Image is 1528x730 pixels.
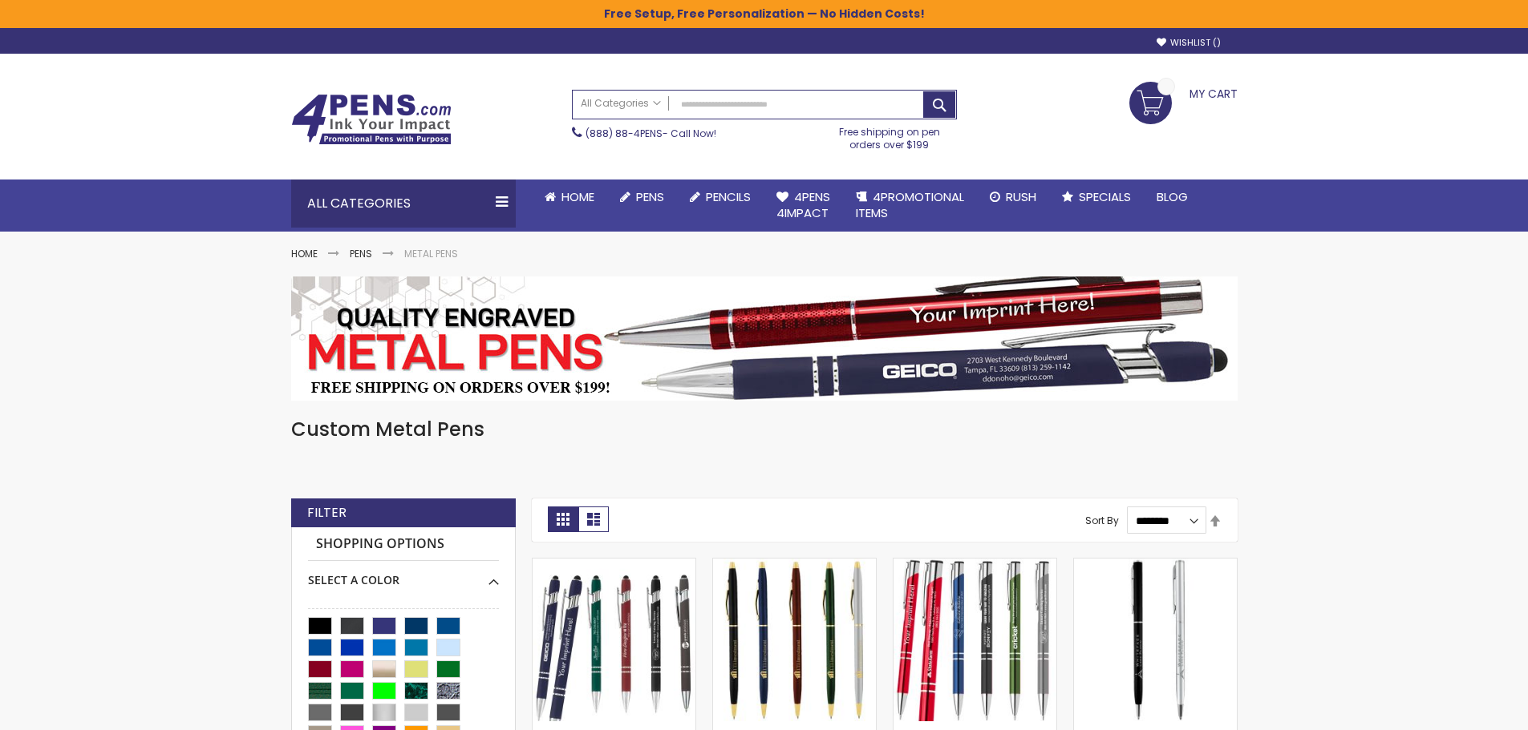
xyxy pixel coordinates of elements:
img: Metal Pens [291,276,1238,401]
a: 4PROMOTIONALITEMS [843,179,977,232]
a: Pens [607,179,677,215]
span: Pens [636,188,664,205]
a: Berkley Ballpoint Pen with Chrome Trim [1074,558,1237,571]
a: Pencils [677,179,764,215]
a: Paradigm Plus Custom Metal Pens [894,558,1056,571]
label: Sort By [1085,514,1119,527]
div: Free shipping on pen orders over $199 [822,119,957,151]
a: Blog [1144,179,1201,215]
a: Specials [1049,179,1144,215]
span: Specials [1079,188,1131,205]
strong: Filter [307,504,347,522]
a: Home [532,179,607,215]
strong: Grid [548,506,578,532]
span: Pencils [706,188,751,205]
a: Cooper Deluxe Metal Pen w/Gold Trim [713,558,876,571]
strong: Shopping Options [308,527,499,562]
span: 4Pens 4impact [776,188,830,221]
h1: Custom Metal Pens [291,417,1238,442]
a: Wishlist [1157,37,1221,49]
img: Custom Soft Touch Metal Pen - Stylus Top [533,559,695,721]
a: All Categories [573,91,669,117]
span: All Categories [581,97,661,110]
span: Rush [1006,188,1036,205]
span: 4PROMOTIONAL ITEMS [856,188,964,221]
span: - Call Now! [586,127,716,140]
span: Blog [1157,188,1188,205]
a: Home [291,247,318,260]
a: (888) 88-4PENS [586,127,663,140]
div: All Categories [291,179,516,228]
a: Rush [977,179,1049,215]
img: Cooper Deluxe Metal Pen w/Gold Trim [713,559,876,721]
a: 4Pens4impact [764,179,843,232]
img: Berkley Ballpoint Pen with Chrome Trim [1074,559,1237,721]
a: Custom Soft Touch Metal Pen - Stylus Top [533,558,695,571]
div: Select A Color [308,561,499,588]
img: 4Pens Custom Pens and Promotional Products [291,94,452,145]
span: Home [561,188,594,205]
strong: Metal Pens [404,247,458,260]
img: Paradigm Plus Custom Metal Pens [894,559,1056,721]
a: Pens [350,247,372,260]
